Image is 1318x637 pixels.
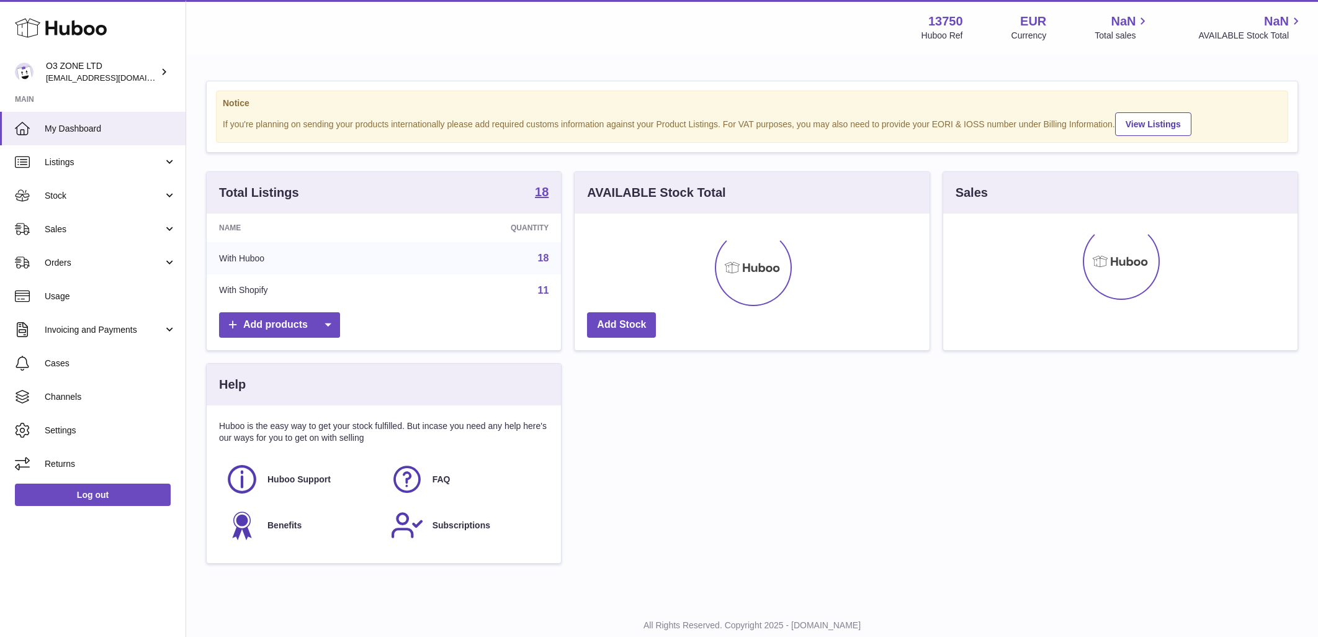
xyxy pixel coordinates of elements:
a: NaN Total sales [1095,13,1150,42]
a: FAQ [390,463,543,496]
div: Huboo Ref [921,30,963,42]
span: Listings [45,156,163,168]
div: Currency [1011,30,1047,42]
span: AVAILABLE Stock Total [1198,30,1303,42]
span: Invoicing and Payments [45,324,163,336]
strong: EUR [1020,13,1046,30]
th: Quantity [398,214,561,242]
img: hello@o3zoneltd.co.uk [15,63,34,81]
span: NaN [1264,13,1289,30]
a: 18 [538,253,549,263]
span: Usage [45,291,176,302]
div: O3 ZONE LTD [46,60,158,84]
a: Log out [15,484,171,506]
p: All Rights Reserved. Copyright 2025 - [DOMAIN_NAME] [196,620,1308,631]
span: Stock [45,190,163,202]
span: FAQ [433,474,451,486]
span: Orders [45,257,163,269]
strong: Notice [223,97,1281,109]
span: Returns [45,458,176,470]
span: Cases [45,358,176,369]
a: Add products [219,312,340,338]
span: Subscriptions [433,520,490,531]
td: With Huboo [207,242,398,274]
a: Benefits [225,508,378,542]
span: My Dashboard [45,123,176,135]
span: [EMAIL_ADDRESS][DOMAIN_NAME] [46,73,182,83]
h3: Sales [956,184,988,201]
h3: AVAILABLE Stock Total [587,184,725,201]
span: Sales [45,224,163,235]
span: Huboo Support [267,474,331,486]
strong: 18 [535,186,549,198]
div: If you're planning on sending your products internationally please add required customs informati... [223,111,1281,136]
p: Huboo is the easy way to get your stock fulfilled. But incase you need any help here's our ways f... [219,420,549,444]
a: 11 [538,285,549,296]
h3: Help [219,376,246,393]
strong: 13750 [928,13,963,30]
a: Huboo Support [225,463,378,496]
td: With Shopify [207,274,398,307]
a: 18 [535,186,549,201]
span: Benefits [267,520,302,531]
a: Add Stock [587,312,656,338]
th: Name [207,214,398,242]
span: Total sales [1095,30,1150,42]
a: Subscriptions [390,508,543,542]
span: Channels [45,391,176,403]
span: Settings [45,425,176,436]
a: NaN AVAILABLE Stock Total [1198,13,1303,42]
span: NaN [1111,13,1136,30]
h3: Total Listings [219,184,299,201]
a: View Listings [1115,112,1191,136]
